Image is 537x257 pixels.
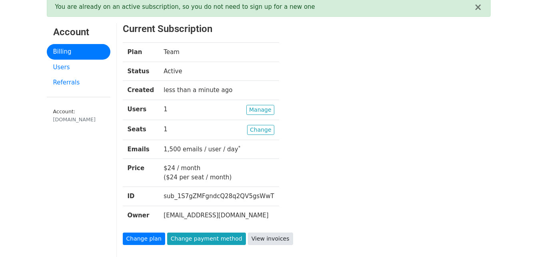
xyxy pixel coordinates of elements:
a: Users [47,60,110,75]
td: less than a minute ago [159,81,279,100]
h3: Current Subscription [123,23,459,35]
td: 1 [159,100,279,120]
a: Change payment method [167,233,246,245]
th: Status [123,62,159,81]
a: Change plan [123,233,165,245]
th: Emails [123,140,159,159]
td: 1,500 emails / user / day [159,140,279,159]
a: Referrals [47,75,110,90]
td: 1 [159,120,279,140]
a: Manage [246,105,274,115]
button: × [474,2,482,12]
iframe: Chat Widget [497,219,537,257]
th: ID [123,187,159,206]
td: sub_1S7gZMFgndcQ28q2QV5gsWwT [159,187,279,206]
td: $24 / month ($24 per seat / month) [159,159,279,187]
th: Users [123,100,159,120]
a: View invoices [248,233,293,245]
td: Team [159,43,279,62]
th: Seats [123,120,159,140]
td: [EMAIL_ADDRESS][DOMAIN_NAME] [159,206,279,225]
a: Billing [47,44,110,60]
div: You are already on an active subscription, so you do not need to sign up for a new one [55,2,474,12]
td: Active [159,62,279,81]
h3: Account [53,26,104,38]
th: Plan [123,43,159,62]
small: Account: [53,108,104,124]
th: Owner [123,206,159,225]
div: [DOMAIN_NAME] [53,116,104,123]
th: Price [123,159,159,187]
a: Change [247,125,274,135]
th: Created [123,81,159,100]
